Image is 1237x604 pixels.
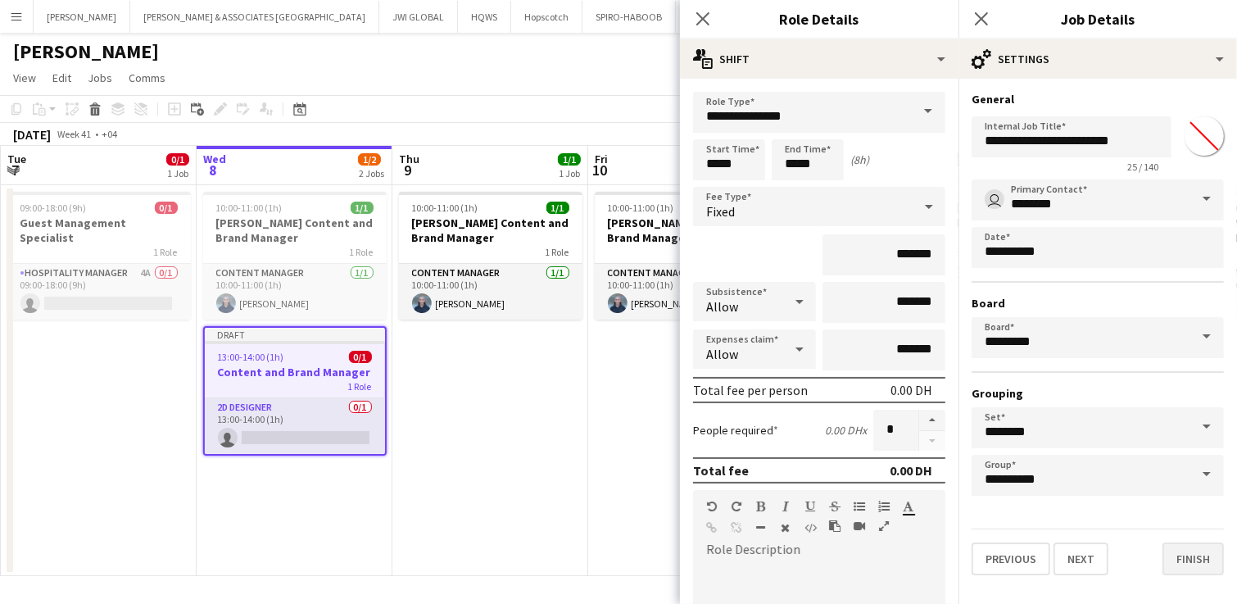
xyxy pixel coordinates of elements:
[919,410,945,431] button: Increase
[102,128,117,140] div: +04
[558,153,581,166] span: 1/1
[680,8,958,30] h3: Role Details
[854,500,865,513] button: Unordered List
[890,462,932,479] div: 0.00 DH
[399,152,419,166] span: Thu
[205,365,385,379] h3: Content and Brand Manager
[582,1,676,33] button: SPIRO-HABOOB
[34,1,130,33] button: [PERSON_NAME]
[218,351,284,363] span: 13:00-14:00 (1h)
[396,161,419,179] span: 9
[958,39,1237,79] div: Settings
[972,386,1224,401] h3: Grouping
[854,520,865,533] button: Insert video
[348,380,372,393] span: 1 Role
[693,462,749,479] div: Total fee
[351,202,374,214] span: 1/1
[399,264,582,320] app-card-role: Content Manager1/110:00-11:00 (1h)[PERSON_NAME]
[205,328,385,341] div: Draft
[201,161,226,179] span: 8
[1053,543,1108,575] button: Next
[903,500,914,513] button: Text Color
[546,202,569,214] span: 1/1
[680,39,958,79] div: Shift
[829,520,841,533] button: Paste as plain text
[592,161,608,179] span: 10
[52,70,71,85] span: Edit
[399,216,582,245] h3: [PERSON_NAME] Content and Brand Manager
[595,216,778,245] h3: [PERSON_NAME] Content and Brand Manager
[1162,543,1224,575] button: Finish
[7,192,191,320] app-job-card: 09:00-18:00 (9h)0/1Guest Management Specialist1 RoleHospitality Manager4A0/109:00-18:00 (9h)
[804,521,816,534] button: HTML Code
[20,202,87,214] span: 09:00-18:00 (9h)
[511,1,582,33] button: Hopscotch
[7,216,191,245] h3: Guest Management Specialist
[676,1,775,33] button: [PERSON_NAME]
[559,167,580,179] div: 1 Job
[850,152,869,167] div: (8h)
[546,246,569,258] span: 1 Role
[203,152,226,166] span: Wed
[890,382,932,398] div: 0.00 DH
[349,351,372,363] span: 0/1
[13,126,51,143] div: [DATE]
[878,500,890,513] button: Ordered List
[958,8,1237,30] h3: Job Details
[203,216,387,245] h3: [PERSON_NAME] Content and Brand Manager
[81,67,119,89] a: Jobs
[458,1,511,33] button: HQWS
[167,167,188,179] div: 1 Job
[5,161,26,179] span: 7
[595,264,778,320] app-card-role: Content Manager1/110:00-11:00 (1h)[PERSON_NAME]
[829,500,841,513] button: Strikethrough
[399,192,582,320] app-job-card: 10:00-11:00 (1h)1/1[PERSON_NAME] Content and Brand Manager1 RoleContent Manager1/110:00-11:00 (1h...
[88,70,112,85] span: Jobs
[13,70,36,85] span: View
[878,520,890,533] button: Fullscreen
[379,1,458,33] button: JWI GLOBAL
[595,152,608,166] span: Fri
[804,500,816,513] button: Underline
[825,423,867,438] div: 0.00 DH x
[122,67,172,89] a: Comms
[706,298,738,315] span: Allow
[166,153,189,166] span: 0/1
[205,398,385,454] app-card-role: 2D Designer0/113:00-14:00 (1h)
[7,264,191,320] app-card-role: Hospitality Manager4A0/109:00-18:00 (9h)
[130,1,379,33] button: [PERSON_NAME] & ASSOCIATES [GEOGRAPHIC_DATA]
[755,521,767,534] button: Horizontal Line
[358,153,381,166] span: 1/2
[154,246,178,258] span: 1 Role
[731,500,742,513] button: Redo
[972,92,1224,107] h3: General
[7,67,43,89] a: View
[706,500,718,513] button: Undo
[203,326,387,456] app-job-card: Draft13:00-14:00 (1h)0/1Content and Brand Manager1 Role2D Designer0/113:00-14:00 (1h)
[155,202,178,214] span: 0/1
[13,39,159,64] h1: [PERSON_NAME]
[595,192,778,320] app-job-card: 10:00-11:00 (1h)1/1[PERSON_NAME] Content and Brand Manager1 RoleContent Manager1/110:00-11:00 (1h...
[780,500,791,513] button: Italic
[1114,161,1171,173] span: 25 / 140
[54,128,95,140] span: Week 41
[706,346,738,362] span: Allow
[972,543,1050,575] button: Previous
[780,521,791,534] button: Clear Formatting
[203,192,387,320] app-job-card: 10:00-11:00 (1h)1/1[PERSON_NAME] Content and Brand Manager1 RoleContent Manager1/110:00-11:00 (1h...
[350,246,374,258] span: 1 Role
[216,202,283,214] span: 10:00-11:00 (1h)
[203,264,387,320] app-card-role: Content Manager1/110:00-11:00 (1h)[PERSON_NAME]
[46,67,78,89] a: Edit
[755,500,767,513] button: Bold
[608,202,674,214] span: 10:00-11:00 (1h)
[412,202,478,214] span: 10:00-11:00 (1h)
[706,203,735,220] span: Fixed
[972,296,1224,311] h3: Board
[129,70,165,85] span: Comms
